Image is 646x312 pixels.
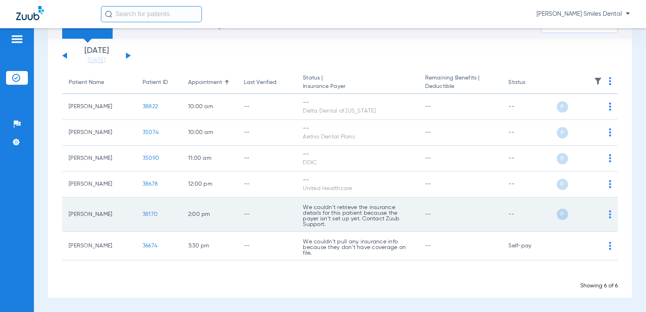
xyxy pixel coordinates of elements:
[237,197,296,232] td: --
[557,153,568,164] span: P
[303,82,412,91] span: Insurance Payer
[143,243,157,249] span: 36674
[303,124,412,133] div: --
[62,146,136,172] td: [PERSON_NAME]
[303,184,412,193] div: United Healthcare
[62,232,136,260] td: [PERSON_NAME]
[237,232,296,260] td: --
[425,155,431,161] span: --
[594,77,602,85] img: filter.svg
[303,176,412,184] div: --
[609,128,611,136] img: group-dot-blue.svg
[609,210,611,218] img: group-dot-blue.svg
[10,34,23,44] img: hamburger-icon
[557,209,568,220] span: P
[143,78,168,87] div: Patient ID
[296,71,419,94] th: Status |
[182,232,237,260] td: 3:30 PM
[425,181,431,187] span: --
[182,146,237,172] td: 11:00 AM
[502,120,556,146] td: --
[62,94,136,120] td: [PERSON_NAME]
[609,103,611,111] img: group-dot-blue.svg
[303,150,412,159] div: --
[143,78,175,87] div: Patient ID
[557,127,568,138] span: P
[502,232,556,260] td: Self-pay
[537,10,630,18] span: [PERSON_NAME] Smiles Dental
[101,6,202,22] input: Search for patients
[502,71,556,94] th: Status
[609,180,611,188] img: group-dot-blue.svg
[425,130,431,135] span: --
[182,172,237,197] td: 12:00 PM
[237,94,296,120] td: --
[69,78,130,87] div: Patient Name
[143,155,159,161] span: 35090
[425,211,431,217] span: --
[143,130,159,135] span: 35074
[182,197,237,232] td: 2:00 PM
[609,242,611,250] img: group-dot-blue.svg
[425,82,495,91] span: Deductible
[502,146,556,172] td: --
[237,120,296,146] td: --
[143,104,158,109] span: 38822
[425,104,431,109] span: --
[143,181,158,187] span: 38678
[105,10,112,18] img: Search Icon
[580,283,618,289] span: Showing 6 of 6
[62,120,136,146] td: [PERSON_NAME]
[62,197,136,232] td: [PERSON_NAME]
[303,239,412,256] p: We couldn’t pull any insurance info because they don’t have coverage on file.
[237,172,296,197] td: --
[425,243,431,249] span: --
[303,107,412,115] div: Delta Dental of [US_STATE]
[609,77,611,85] img: group-dot-blue.svg
[188,78,222,87] div: Appointment
[303,133,412,141] div: Aetna Dental Plans
[303,205,412,227] p: We couldn’t retrieve the insurance details for this patient because the payer isn’t set up yet. C...
[62,172,136,197] td: [PERSON_NAME]
[244,78,290,87] div: Last Verified
[303,98,412,107] div: --
[72,57,121,65] a: [DATE]
[182,94,237,120] td: 10:00 AM
[557,101,568,113] span: P
[188,78,231,87] div: Appointment
[557,179,568,190] span: P
[143,211,157,217] span: 38170
[16,6,44,20] img: Zuub Logo
[502,94,556,120] td: --
[182,120,237,146] td: 10:00 AM
[244,78,277,87] div: Last Verified
[606,273,646,312] iframe: Chat Widget
[237,146,296,172] td: --
[502,172,556,197] td: --
[609,154,611,162] img: group-dot-blue.svg
[69,78,104,87] div: Patient Name
[303,159,412,167] div: DDIC
[72,47,121,65] li: [DATE]
[502,197,556,232] td: --
[419,71,502,94] th: Remaining Benefits |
